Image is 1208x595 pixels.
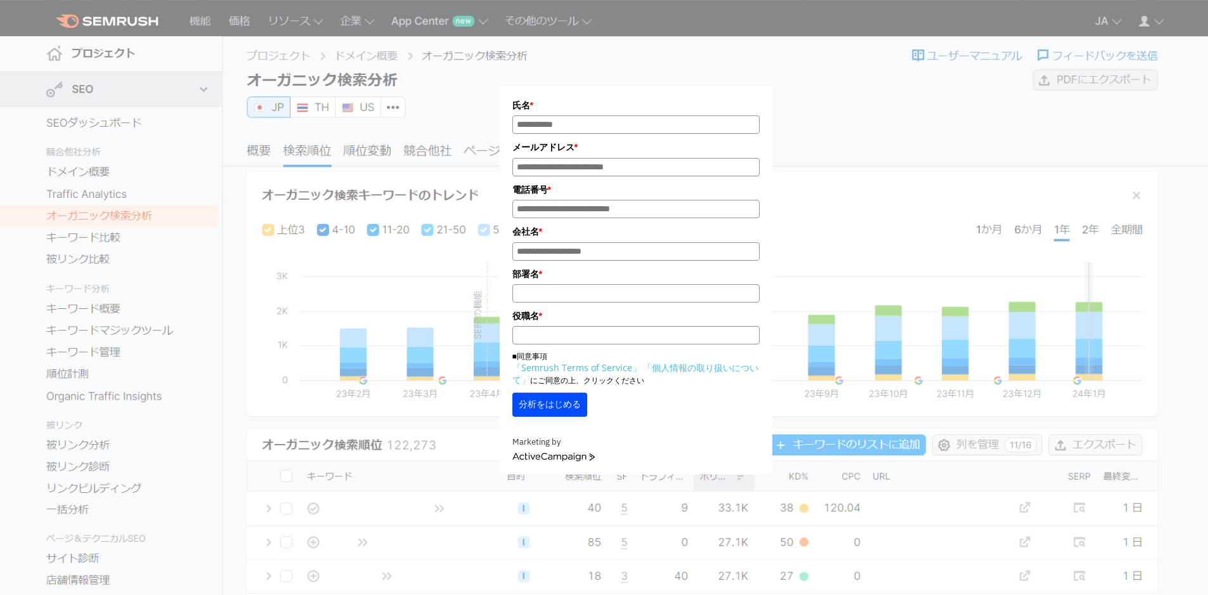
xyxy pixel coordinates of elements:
label: 部署名 [512,267,760,281]
p: ■同意事項 にご同意の上、クリックください [512,351,760,386]
label: 役職名 [512,309,760,323]
a: 「個人情報の取り扱いについて」 [512,362,758,386]
label: 電話番号 [512,183,760,197]
label: 会社名 [512,225,760,239]
div: Marketing by [512,436,760,449]
label: メールアドレス [512,140,760,154]
button: 分析をはじめる [512,393,587,417]
label: 氏名 [512,98,760,112]
a: 「Semrush Terms of Service」 [512,362,641,374]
